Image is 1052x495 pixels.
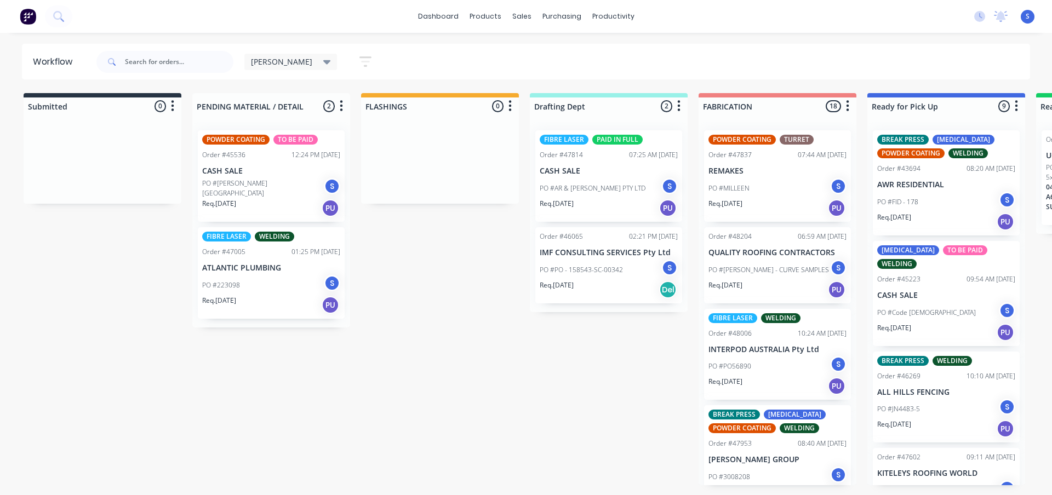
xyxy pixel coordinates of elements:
div: 02:21 PM [DATE] [629,232,678,241]
div: Order #46269 [877,371,921,381]
div: TURRET [780,135,814,145]
div: Order #45536 [202,150,245,160]
div: POWDER COATINGTO BE PAIDOrder #4553612:24 PM [DATE]CASH SALEPO #[PERSON_NAME][GEOGRAPHIC_DATA]SRe... [198,130,345,222]
div: PU [997,324,1014,341]
div: BREAK PRESS [877,135,929,145]
div: S [999,302,1015,319]
div: POWDER COATING [708,423,776,433]
div: [MEDICAL_DATA] [877,245,939,255]
p: PO #Code [DEMOGRAPHIC_DATA] [877,308,976,318]
div: S [830,467,847,483]
div: Order #47953 [708,439,752,448]
div: POWDER COATING [877,148,945,158]
p: Req. [DATE] [202,296,236,306]
p: PO #PO - 158543-SC-00342 [540,265,623,275]
div: PU [828,281,845,298]
span: [PERSON_NAME] [251,56,312,67]
div: WELDING [948,148,988,158]
p: Req. [DATE] [202,199,236,209]
p: ATLANTIC PLUMBING [202,263,340,273]
div: [MEDICAL_DATA] [764,410,826,419]
div: Workflow [33,55,78,68]
span: S [1026,11,1030,21]
div: Order #48204 [708,232,752,241]
p: AWR RESIDENTIAL [877,180,1015,189]
div: WELDING [780,423,819,433]
div: S [999,399,1015,415]
p: Req. [DATE] [540,199,574,209]
div: S [324,275,340,291]
div: S [999,192,1015,208]
div: 07:44 AM [DATE] [798,150,847,160]
div: POWDER COATING [708,135,776,145]
div: S [830,178,847,194]
div: FIBRE LASER [202,232,251,241]
p: CASH SALE [540,166,678,176]
div: PU [322,199,339,217]
p: PO #[PERSON_NAME][GEOGRAPHIC_DATA] [202,179,324,198]
p: Req. [DATE] [708,280,742,290]
div: sales [507,8,537,25]
div: S [324,178,340,194]
p: Req. [DATE] [877,212,911,222]
div: Order #4820406:59 AM [DATE]QUALITY ROOFING CONTRACTORSPO #[PERSON_NAME] - CURVE SAMPLESSReq.[DATE]PU [704,227,851,303]
div: POWDER COATING [202,135,270,145]
a: dashboard [413,8,464,25]
div: FIBRE LASERWELDINGOrder #4800610:24 AM [DATE]INTERPOD AUSTRALIA Pty LtdPO #PO56890SReq.[DATE]PU [704,309,851,400]
p: ALL HILLS FENCING [877,388,1015,397]
div: 01:25 PM [DATE] [291,247,340,257]
div: FIBRE LASERWELDINGOrder #4700501:25 PM [DATE]ATLANTIC PLUMBINGPO #223098SReq.[DATE]PU [198,227,345,319]
p: Req. [DATE] [877,323,911,333]
div: WELDING [877,259,917,269]
p: PO #223098 [202,280,240,290]
img: Factory [20,8,36,25]
div: productivity [587,8,640,25]
div: S [830,260,847,276]
div: 10:10 AM [DATE] [967,371,1015,381]
p: PO #AR & [PERSON_NAME] PTY LTD [540,183,645,193]
div: Order #47837 [708,150,752,160]
div: 09:11 AM [DATE] [967,452,1015,462]
div: TO BE PAID [273,135,318,145]
div: BREAK PRESSWELDINGOrder #4626910:10 AM [DATE]ALL HILLS FENCINGPO #JN4483-5SReq.[DATE]PU [873,352,1020,443]
p: INTERPOD AUSTRALIA Pty Ltd [708,345,847,354]
div: Order #46065 [540,232,583,241]
div: [MEDICAL_DATA] [933,135,994,145]
div: BREAK PRESS [708,410,760,419]
p: IMF CONSULTING SERVICES Pty Ltd [540,248,678,257]
div: 12:24 PM [DATE] [291,150,340,160]
div: WELDING [933,356,972,366]
div: Order #43694 [877,164,921,174]
p: PO #MILLEEN [708,183,750,193]
p: Req. [DATE] [540,280,574,290]
div: Order #4606502:21 PM [DATE]IMF CONSULTING SERVICES Pty LtdPO #PO - 158543-SC-00342SReq.[DATE]Del [535,227,682,303]
p: REMAKES [708,166,847,176]
p: QUALITY ROOFING CONTRACTORS [708,248,847,257]
p: CASH SALE [877,291,1015,300]
div: 06:59 AM [DATE] [798,232,847,241]
p: [PERSON_NAME] GROUP [708,455,847,464]
p: PO #JN4483-5 [877,404,920,414]
div: products [464,8,507,25]
div: FIBRE LASER [540,135,588,145]
p: PO #[PERSON_NAME] - CURVE SAMPLES [708,265,829,275]
div: 08:20 AM [DATE] [967,164,1015,174]
div: BREAK PRESS [877,356,929,366]
div: BREAK PRESS[MEDICAL_DATA]POWDER COATINGWELDINGOrder #4369408:20 AM [DATE]AWR RESIDENTIALPO #FID -... [873,130,1020,235]
div: PU [997,213,1014,231]
div: FIBRE LASER [708,313,757,323]
p: Req. [DATE] [708,199,742,209]
div: 07:25 AM [DATE] [629,150,678,160]
div: TO BE PAID [943,245,987,255]
div: Order #47814 [540,150,583,160]
p: PO #FID - 178 [877,197,918,207]
p: KITELEYS ROOFING WORLD [877,469,1015,478]
p: Req. [DATE] [877,419,911,429]
div: S [661,178,678,194]
div: Order #47602 [877,452,921,462]
div: Order #48006 [708,329,752,338]
div: S [830,356,847,372]
div: PU [322,296,339,314]
div: PU [828,377,845,395]
p: Req. [DATE] [708,377,742,387]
